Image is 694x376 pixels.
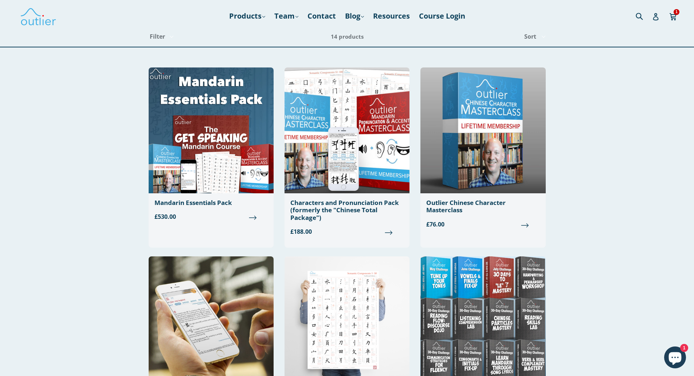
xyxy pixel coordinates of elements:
[369,9,413,23] a: Resources
[20,5,56,27] img: Outlier Linguistics
[154,199,268,206] div: Mandarin Essentials Pack
[669,8,678,24] a: 1
[285,67,409,242] a: Characters and Pronunciation Pack (formerly the "Chinese Total Package") £188.00
[226,9,269,23] a: Products
[149,67,274,193] img: Mandarin Essentials Pack
[331,33,364,40] span: 14 products
[271,9,302,23] a: Team
[304,9,340,23] a: Contact
[426,199,540,214] div: Outlier Chinese Character Masterclass
[290,199,404,221] div: Characters and Pronunciation Pack (formerly the "Chinese Total Package")
[341,9,368,23] a: Blog
[674,9,679,15] span: 1
[634,8,654,23] input: Search
[285,67,409,193] img: Chinese Total Package Outlier Linguistics
[290,227,404,236] span: £188.00
[662,346,688,370] inbox-online-store-chat: Shopify online store chat
[426,220,540,229] span: £76.00
[420,67,545,234] a: Outlier Chinese Character Masterclass £76.00
[149,67,274,227] a: Mandarin Essentials Pack £530.00
[415,9,469,23] a: Course Login
[420,67,545,193] img: Outlier Chinese Character Masterclass Outlier Linguistics
[154,212,268,221] span: £530.00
